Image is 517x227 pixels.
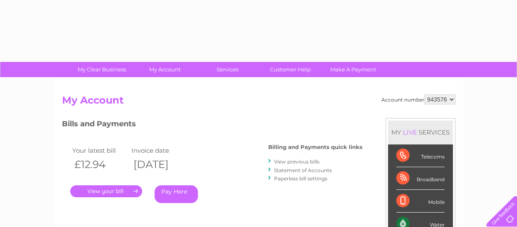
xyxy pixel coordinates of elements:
h2: My Account [62,95,455,110]
h3: Bills and Payments [62,118,362,132]
a: Pay Here [155,185,198,203]
a: Make A Payment [319,62,387,77]
h4: Billing and Payments quick links [268,144,362,150]
a: View previous bills [274,158,319,165]
a: Statement of Accounts [274,167,332,173]
div: LIVE [401,128,419,136]
a: . [70,185,142,197]
th: [DATE] [129,156,189,173]
div: Broadband [396,167,445,190]
td: Your latest bill [70,145,130,156]
a: My Clear Business [68,62,136,77]
div: Mobile [396,190,445,213]
a: Paperless bill settings [274,175,327,182]
div: MY SERVICES [388,121,453,144]
a: Customer Help [256,62,324,77]
div: Telecoms [396,144,445,167]
td: Invoice date [129,145,189,156]
th: £12.94 [70,156,130,173]
a: My Account [131,62,199,77]
a: Services [193,62,262,77]
div: Account number [381,95,455,104]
